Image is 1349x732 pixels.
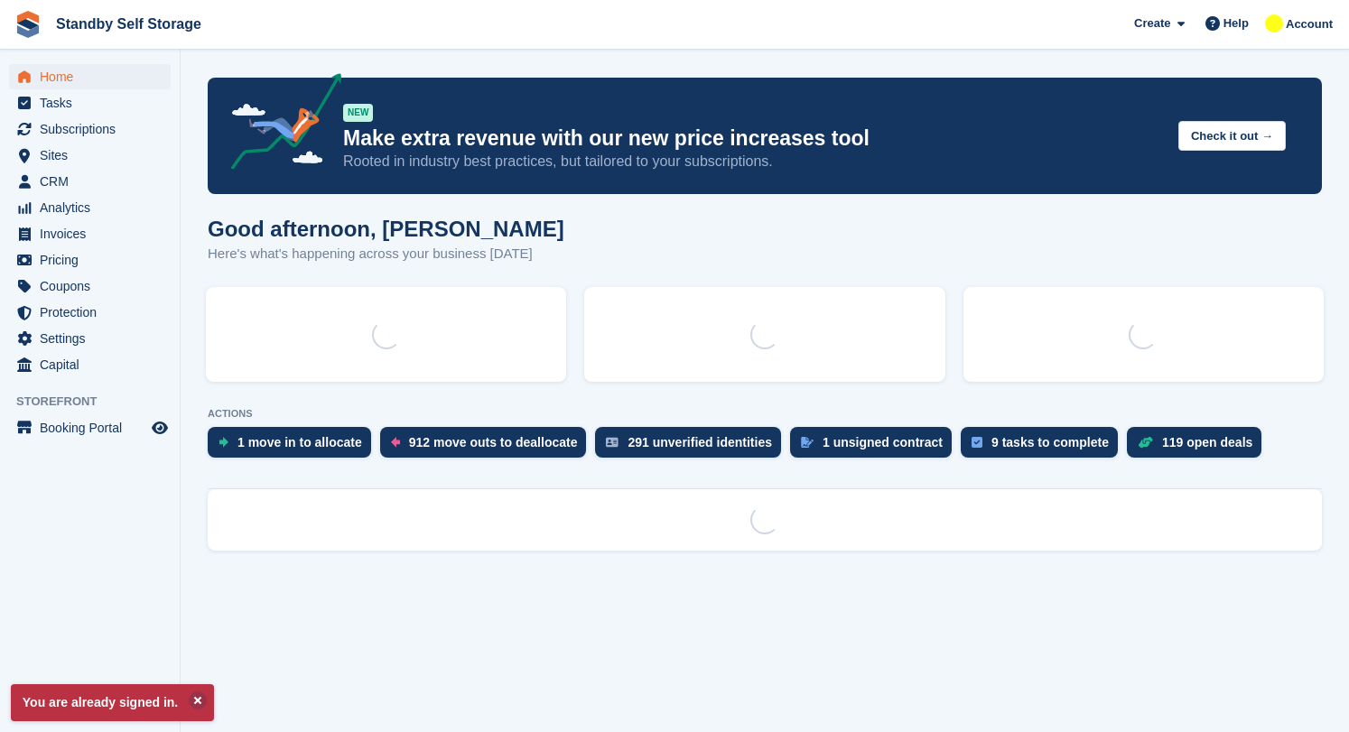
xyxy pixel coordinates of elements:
[14,11,42,38] img: stora-icon-8386f47178a22dfd0bd8f6a31ec36ba5ce8667c1dd55bd0f319d3a0aa187defe.svg
[1138,436,1153,449] img: deal-1b604bf984904fb50ccaf53a9ad4b4a5d6e5aea283cecdc64d6e3604feb123c2.svg
[208,217,564,241] h1: Good afternoon, [PERSON_NAME]
[208,244,564,264] p: Here's what's happening across your business [DATE]
[343,104,373,122] div: NEW
[391,437,400,448] img: move_outs_to_deallocate_icon-f764333ba52eb49d3ac5e1228854f67142a1ed5810a6f6cc68b1a99e826820c5.svg
[9,143,171,168] a: menu
[11,684,214,721] p: You are already signed in.
[208,408,1322,420] p: ACTIONS
[972,437,982,448] img: task-75834270c22a3079a89374b754ae025e5fb1db73e45f91037f5363f120a921f8.svg
[595,427,790,467] a: 291 unverified identities
[1265,14,1283,32] img: Glenn Fisher
[216,73,342,176] img: price-adjustments-announcement-icon-8257ccfd72463d97f412b2fc003d46551f7dbcb40ab6d574587a9cd5c0d94...
[40,352,148,377] span: Capital
[1162,435,1252,449] div: 119 open deals
[40,64,148,89] span: Home
[9,64,171,89] a: menu
[9,352,171,377] a: menu
[1134,14,1170,32] span: Create
[9,195,171,220] a: menu
[1178,121,1286,151] button: Check it out →
[991,435,1109,449] div: 9 tasks to complete
[40,116,148,142] span: Subscriptions
[9,326,171,351] a: menu
[9,90,171,116] a: menu
[1127,427,1270,467] a: 119 open deals
[961,427,1127,467] a: 9 tasks to complete
[149,417,171,439] a: Preview store
[40,300,148,325] span: Protection
[40,90,148,116] span: Tasks
[219,437,228,448] img: move_ins_to_allocate_icon-fdf77a2bb77ea45bf5b3d319d69a93e2d87916cf1d5bf7949dd705db3b84f3ca.svg
[801,437,814,448] img: contract_signature_icon-13c848040528278c33f63329250d36e43548de30e8caae1d1a13099fd9432cc5.svg
[823,435,943,449] div: 1 unsigned contract
[790,427,961,467] a: 1 unsigned contract
[40,415,148,440] span: Booking Portal
[40,326,148,351] span: Settings
[237,435,362,449] div: 1 move in to allocate
[16,393,180,411] span: Storefront
[409,435,578,449] div: 912 move outs to deallocate
[208,427,380,467] a: 1 move in to allocate
[1286,15,1333,33] span: Account
[9,415,171,440] a: menu
[343,125,1164,152] p: Make extra revenue with our new price increases tool
[606,437,619,448] img: verify_identity-adf6edd0f0f0b5bbfe63781bf79b02c33cf7c696d77639b501bdc392416b5a36.svg
[9,273,171,299] a: menu
[40,195,148,220] span: Analytics
[1223,14,1249,32] span: Help
[628,435,772,449] div: 291 unverified identities
[40,247,148,273] span: Pricing
[380,427,596,467] a: 912 move outs to deallocate
[40,221,148,246] span: Invoices
[40,273,148,299] span: Coupons
[9,221,171,246] a: menu
[9,300,171,325] a: menu
[9,247,171,273] a: menu
[40,169,148,194] span: CRM
[343,152,1164,171] p: Rooted in industry best practices, but tailored to your subscriptions.
[49,9,209,39] a: Standby Self Storage
[40,143,148,168] span: Sites
[9,169,171,194] a: menu
[9,116,171,142] a: menu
